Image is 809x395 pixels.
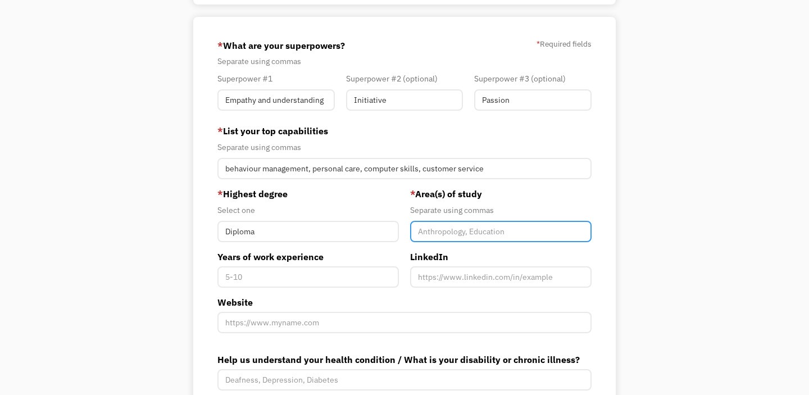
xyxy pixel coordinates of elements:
[217,140,592,154] div: Separate using commas
[474,72,592,85] div: Superpower #3 (optional)
[410,266,592,288] input: https://www.linkedin.com/in/example
[217,353,592,366] label: Help us understand your health condition / What is your disability or chronic illness?
[217,187,399,201] label: Highest degree
[410,250,592,264] label: LinkedIn
[217,266,399,288] input: 5-10
[217,250,399,264] label: Years of work experience
[217,158,592,179] input: Videography, photography, accounting
[217,72,335,85] div: Superpower #1
[217,312,592,333] input: https://www.myname.com
[217,369,592,391] input: Deafness, Depression, Diabetes
[217,124,592,138] label: List your top capabilities
[217,37,345,55] label: What are your superpowers?
[410,187,592,201] label: Area(s) of study
[217,203,399,217] div: Select one
[217,221,399,242] input: Masters
[346,72,463,85] div: Superpower #2 (optional)
[410,203,592,217] div: Separate using commas
[537,37,592,51] label: Required fields
[217,296,592,309] label: Website
[217,55,592,68] div: Separate using commas
[410,221,592,242] input: Anthropology, Education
